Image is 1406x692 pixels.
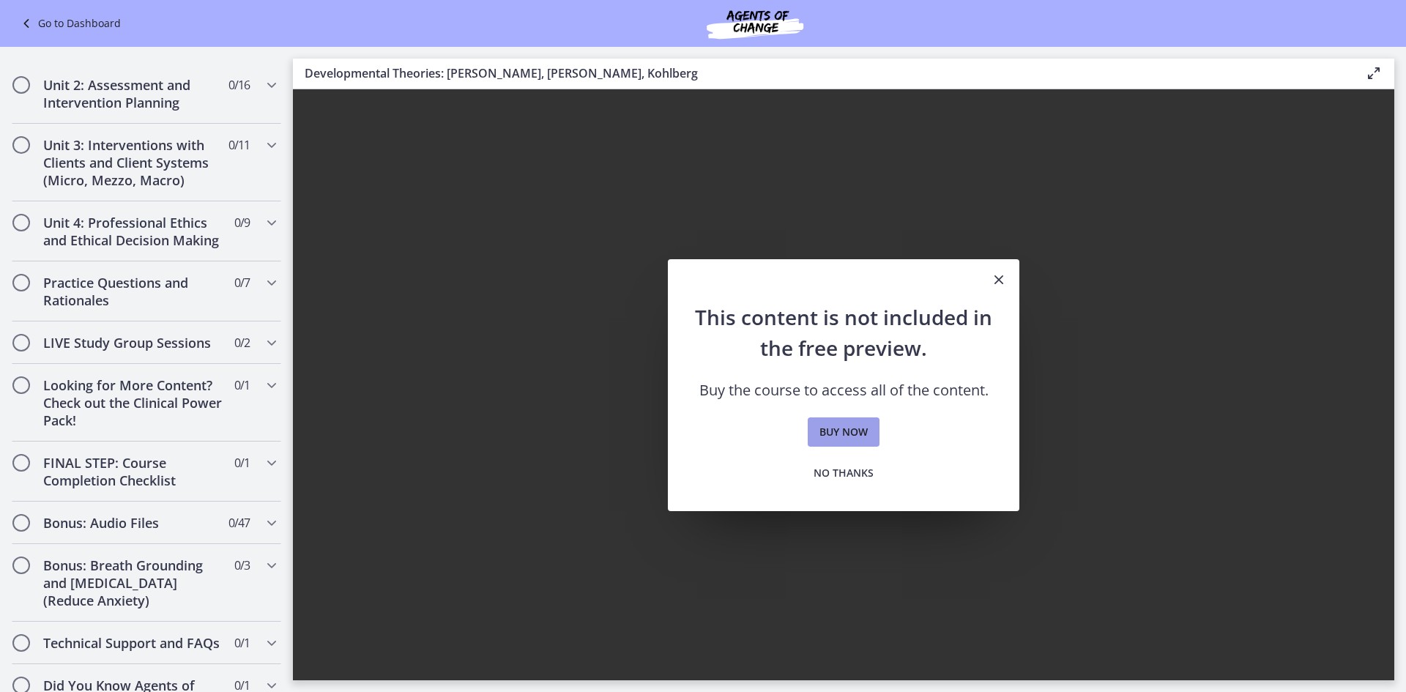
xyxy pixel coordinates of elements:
h2: Looking for More Content? Check out the Clinical Power Pack! [43,376,222,429]
span: 0 / 9 [234,214,250,231]
a: Go to Dashboard [18,15,121,32]
h2: Unit 2: Assessment and Intervention Planning [43,76,222,111]
h3: Developmental Theories: [PERSON_NAME], [PERSON_NAME], Kohlberg [305,64,1342,82]
span: No thanks [814,464,874,482]
button: No thanks [802,458,885,488]
h2: FINAL STEP: Course Completion Checklist [43,454,222,489]
img: Agents of Change Social Work Test Prep [667,6,843,41]
span: 0 / 1 [234,376,250,394]
span: 0 / 11 [228,136,250,154]
span: 0 / 2 [234,334,250,351]
span: 0 / 3 [234,557,250,574]
h2: Bonus: Breath Grounding and [MEDICAL_DATA] (Reduce Anxiety) [43,557,222,609]
span: Buy now [819,423,868,441]
h2: LIVE Study Group Sessions [43,334,222,351]
button: Close [978,259,1019,302]
h2: Technical Support and FAQs [43,634,222,652]
span: 0 / 1 [234,634,250,652]
a: Buy now [808,417,879,447]
span: 0 / 7 [234,274,250,291]
h2: This content is not included in the free preview. [691,302,996,363]
p: Buy the course to access all of the content. [691,381,996,400]
span: 0 / 47 [228,514,250,532]
span: 0 / 1 [234,454,250,472]
span: 0 / 16 [228,76,250,94]
h2: Practice Questions and Rationales [43,274,222,309]
h2: Unit 3: Interventions with Clients and Client Systems (Micro, Mezzo, Macro) [43,136,222,189]
h2: Bonus: Audio Files [43,514,222,532]
h2: Unit 4: Professional Ethics and Ethical Decision Making [43,214,222,249]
